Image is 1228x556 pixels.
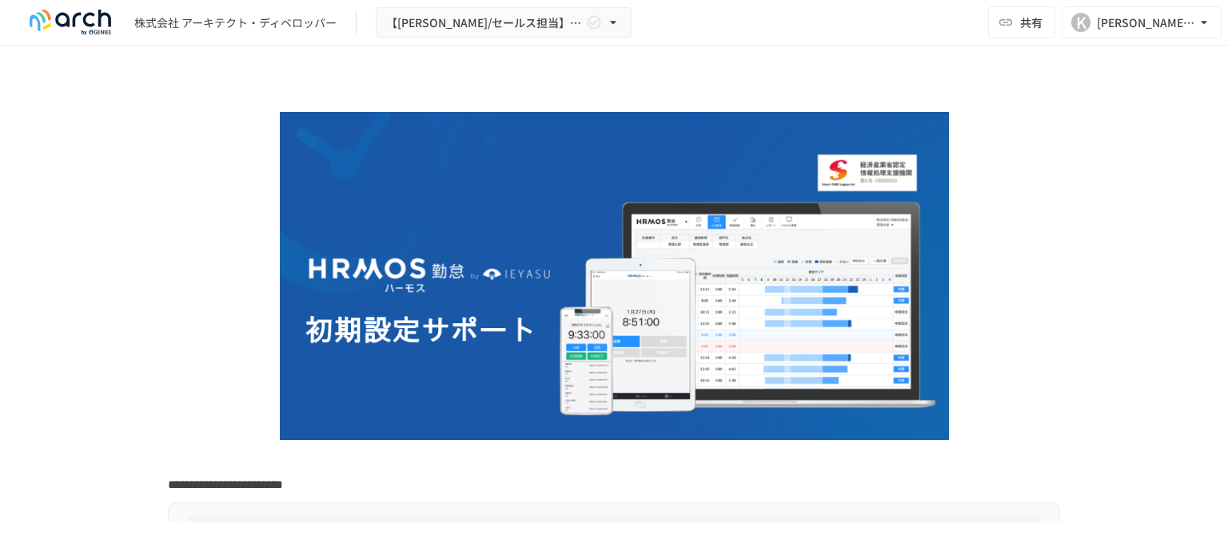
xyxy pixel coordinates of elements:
[988,6,1055,38] button: 共有
[1062,6,1222,38] button: K[PERSON_NAME][EMAIL_ADDRESS][DOMAIN_NAME]
[1097,13,1196,33] div: [PERSON_NAME][EMAIL_ADDRESS][DOMAIN_NAME]
[386,13,583,33] span: 【[PERSON_NAME]/セールス担当】株式会社 アーキテクト・ディベロッパー様_初期設定サポート
[376,7,632,38] button: 【[PERSON_NAME]/セールス担当】株式会社 アーキテクト・ディベロッパー様_初期設定サポート
[280,112,949,440] img: GdztLVQAPnGLORo409ZpmnRQckwtTrMz8aHIKJZF2AQ
[19,10,122,35] img: logo-default@2x-9cf2c760.svg
[1020,14,1043,31] span: 共有
[134,14,337,31] div: 株式会社 アーキテクト・ディベロッパー
[1071,13,1090,32] div: K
